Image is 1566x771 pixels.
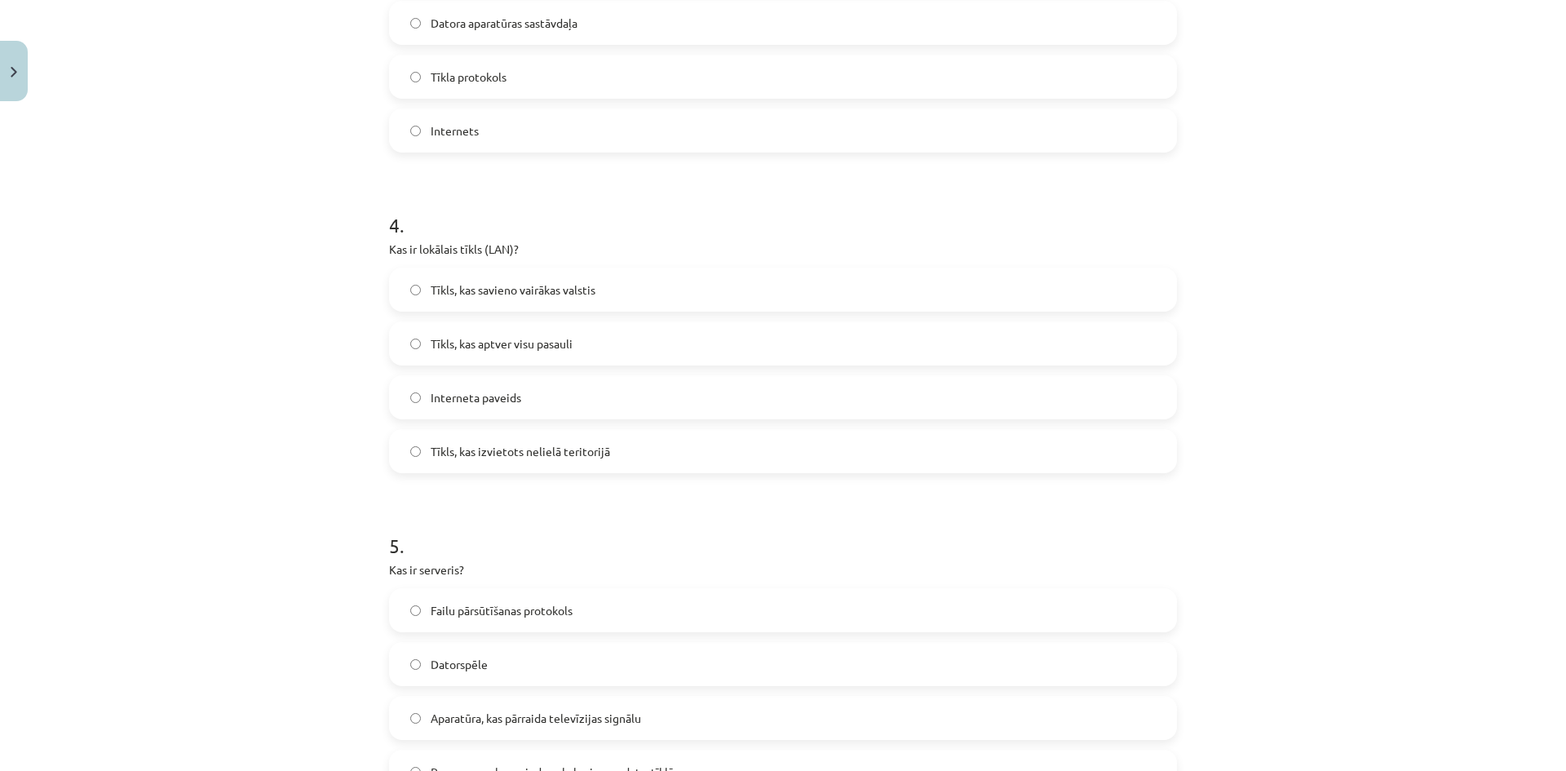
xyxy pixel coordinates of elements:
[410,659,421,670] input: Datorspēle
[410,713,421,724] input: Aparatūra, kas pārraida televīzijas signālu
[431,710,641,727] span: Aparatūra, kas pārraida televīzijas signālu
[410,339,421,349] input: Tīkls, kas aptver visu pasauli
[410,285,421,295] input: Tīkls, kas savieno vairākas valstis
[410,446,421,457] input: Tīkls, kas izvietots nelielā teritorijā
[389,241,1177,258] p: Kas ir lokālais tīkls (LAN)?
[410,18,421,29] input: Datora aparatūras sastāvdaļa
[410,605,421,616] input: Failu pārsūtīšanas protokols
[389,506,1177,556] h1: 5 .
[431,281,595,299] span: Tīkls, kas savieno vairākas valstis
[389,185,1177,236] h1: 4 .
[431,122,479,140] span: Internets
[431,443,610,460] span: Tīkls, kas izvietots nelielā teritorijā
[431,602,573,619] span: Failu pārsūtīšanas protokols
[431,389,521,406] span: Interneta paveids
[389,561,1177,578] p: Kas ir serveris?
[431,15,577,32] span: Datora aparatūras sastāvdaļa
[431,335,573,352] span: Tīkls, kas aptver visu pasauli
[410,126,421,136] input: Internets
[11,67,17,78] img: icon-close-lesson-0947bae3869378f0d4975bcd49f059093ad1ed9edebbc8119c70593378902aed.svg
[410,72,421,82] input: Tīkla protokols
[410,392,421,403] input: Interneta paveids
[431,69,507,86] span: Tīkla protokols
[431,656,488,673] span: Datorspēle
